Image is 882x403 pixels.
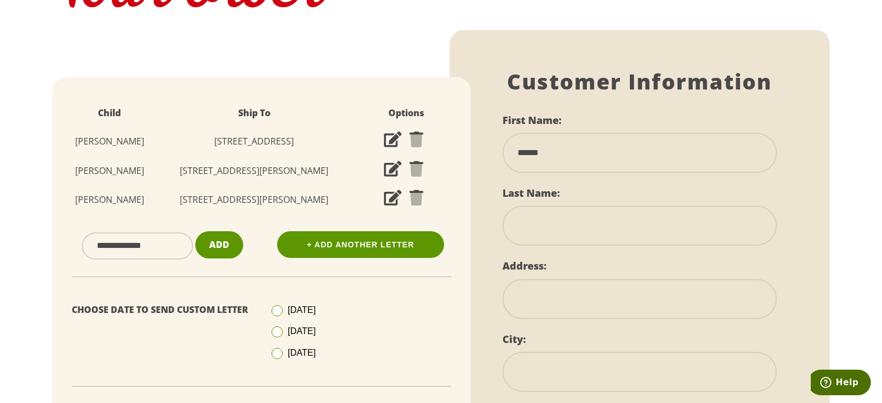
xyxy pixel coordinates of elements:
[63,185,155,215] td: [PERSON_NAME]
[288,348,316,357] span: [DATE]
[72,302,253,318] p: Choose Date To Send Custom Letter
[209,238,229,251] span: Add
[502,113,561,127] label: First Name:
[502,259,546,272] label: Address:
[155,156,353,186] td: [STREET_ADDRESS][PERSON_NAME]
[502,69,777,94] h1: Customer Information
[63,156,155,186] td: [PERSON_NAME]
[502,332,526,346] label: City:
[502,186,560,200] label: Last Name:
[288,326,316,336] span: [DATE]
[155,127,353,156] td: [STREET_ADDRESS]
[155,185,353,215] td: [STREET_ADDRESS][PERSON_NAME]
[63,127,155,156] td: [PERSON_NAME]
[288,305,316,315] span: [DATE]
[195,231,243,258] button: Add
[155,99,353,127] th: Ship To
[811,370,871,397] iframe: Opens a widget where you can find more information
[277,231,444,258] a: + Add Another Letter
[353,99,460,127] th: Options
[63,99,155,127] th: Child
